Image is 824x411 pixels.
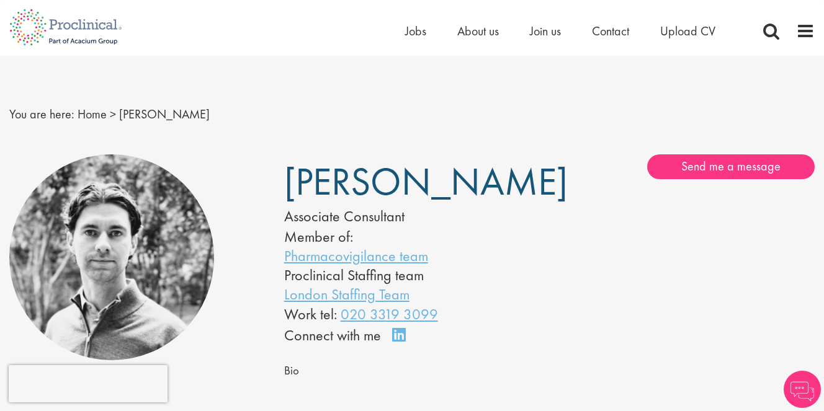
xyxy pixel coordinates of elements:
[284,285,410,304] a: London Staffing Team
[530,23,561,39] a: Join us
[284,363,299,378] span: Bio
[9,106,74,122] span: You are here:
[647,154,815,179] a: Send me a message
[405,23,426,39] a: Jobs
[592,23,629,39] a: Contact
[110,106,116,122] span: >
[284,206,513,227] div: Associate Consultant
[9,365,168,402] iframe: reCAPTCHA
[284,246,428,265] a: Pharmacovigilance team
[284,304,337,324] span: Work tel:
[457,23,499,39] a: About us
[284,157,568,206] span: [PERSON_NAME]
[284,265,513,285] li: Proclinical Staffing team
[78,106,107,122] a: breadcrumb link
[119,106,210,122] span: [PERSON_NAME]
[284,227,353,246] label: Member of:
[341,304,438,324] a: 020 3319 3099
[784,371,821,408] img: Chatbot
[660,23,715,39] a: Upload CV
[9,154,214,361] img: Lorcan Fahy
